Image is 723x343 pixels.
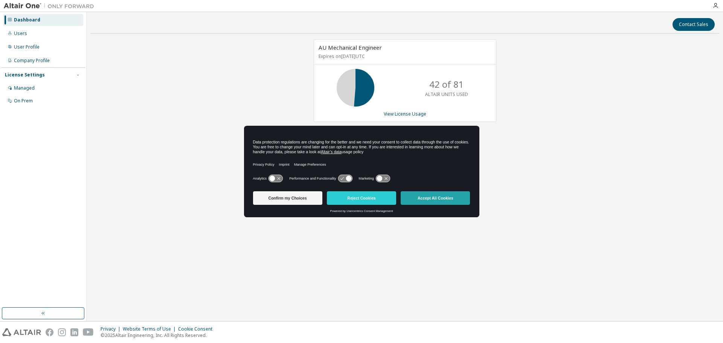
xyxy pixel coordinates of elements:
p: ALTAIR UNITS USED [425,91,468,98]
div: License Settings [5,72,45,78]
div: Managed [14,85,35,91]
img: instagram.svg [58,328,66,336]
img: Altair One [4,2,98,10]
img: linkedin.svg [70,328,78,336]
div: Privacy [101,326,123,332]
img: facebook.svg [46,328,53,336]
div: On Prem [14,98,33,104]
p: 42 of 81 [429,78,464,91]
p: Expires on [DATE] UTC [319,53,490,59]
button: Contact Sales [673,18,715,31]
a: View License Usage [384,111,426,117]
p: © 2025 Altair Engineering, Inc. All Rights Reserved. [101,332,217,338]
div: Website Terms of Use [123,326,178,332]
div: Cookie Consent [178,326,217,332]
div: Users [14,30,27,37]
div: Company Profile [14,58,50,64]
div: User Profile [14,44,40,50]
img: youtube.svg [83,328,94,336]
span: AU Mechanical Engineer [319,44,382,51]
img: altair_logo.svg [2,328,41,336]
div: Dashboard [14,17,40,23]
